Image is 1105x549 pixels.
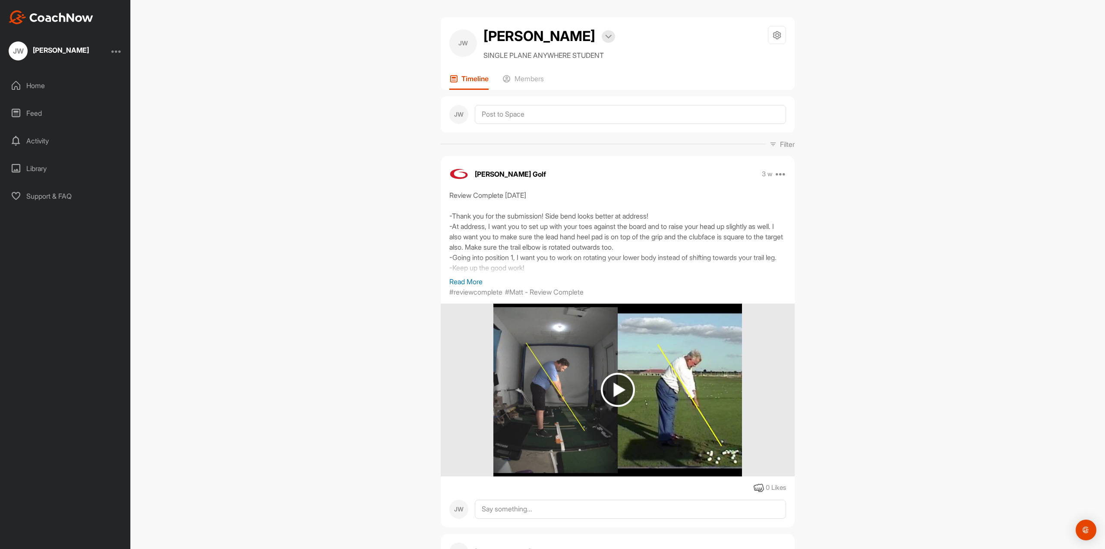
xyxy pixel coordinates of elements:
[483,26,595,47] h2: [PERSON_NAME]
[515,74,544,83] p: Members
[601,373,635,407] img: play
[483,50,615,60] p: SINGLE PLANE ANYWHERE STUDENT
[1076,520,1096,540] div: Open Intercom Messenger
[780,139,795,149] p: Filter
[762,170,773,178] p: 3 w
[766,483,786,493] div: 0 Likes
[605,35,612,39] img: arrow-down
[9,41,28,60] div: JW
[33,47,89,54] div: [PERSON_NAME]
[5,158,126,179] div: Library
[449,165,468,184] img: avatar
[5,75,126,96] div: Home
[449,287,502,297] p: #reviewcomplete
[449,29,477,57] div: JW
[449,500,468,519] div: JW
[493,304,742,476] img: media
[449,276,786,287] p: Read More
[505,287,584,297] p: #Matt - Review Complete
[449,105,468,124] div: JW
[5,185,126,207] div: Support & FAQ
[9,10,93,24] img: CoachNow
[461,74,489,83] p: Timeline
[5,102,126,124] div: Feed
[475,169,546,179] p: [PERSON_NAME] Golf
[449,190,786,276] div: Review Complete [DATE] -Thank you for the submission! Side bend looks better at address! -At addr...
[5,130,126,152] div: Activity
